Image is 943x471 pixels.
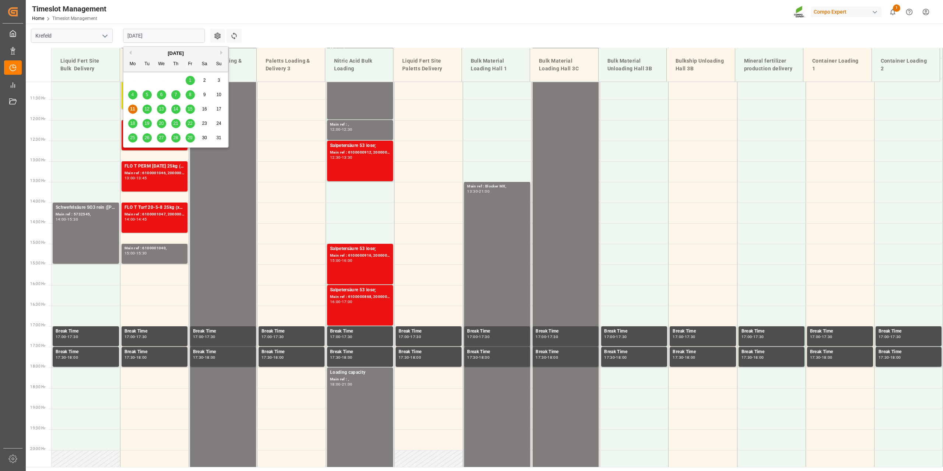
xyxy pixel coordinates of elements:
[479,356,490,359] div: 18:00
[143,119,152,128] div: Choose Tuesday, August 19th, 2025
[273,335,284,338] div: 17:30
[399,328,459,335] div: Break Time
[342,300,353,303] div: 17:00
[186,105,195,114] div: Choose Friday, August 15th, 2025
[673,356,683,359] div: 17:30
[157,105,166,114] div: Choose Wednesday, August 13th, 2025
[616,335,627,338] div: 17:30
[56,204,116,211] div: Schwefelsäure SO3 rein ([PERSON_NAME]);Schwefelsäure SO3 rein (HG-Standard);
[125,218,135,221] div: 14:00
[742,328,802,335] div: Break Time
[822,356,832,359] div: 18:00
[536,348,596,356] div: Break Time
[478,190,479,193] div: -
[330,122,390,128] div: Main ref : ,
[67,218,78,221] div: 15:30
[341,383,342,386] div: -
[56,328,116,335] div: Break Time
[157,60,166,69] div: We
[262,356,272,359] div: 17:30
[160,92,163,97] span: 6
[30,261,45,265] span: 15:30 Hr
[820,356,821,359] div: -
[673,328,733,335] div: Break Time
[810,328,870,335] div: Break Time
[794,6,806,18] img: Screenshot%202023-09-29%20at%2010.02.21.png_1712312052.png
[478,356,479,359] div: -
[214,119,224,128] div: Choose Sunday, August 24th, 2025
[809,54,866,75] div: Container Loading 1
[171,60,180,69] div: Th
[193,356,204,359] div: 17:30
[604,54,661,75] div: Bulk Material Unloading Hall 3B
[330,253,390,259] div: Main ref : 6100000916, 2000000956;
[130,106,135,112] span: 11
[186,90,195,99] div: Choose Friday, August 8th, 2025
[342,383,353,386] div: 21:00
[56,335,66,338] div: 17:00
[330,300,341,303] div: 16:00
[200,90,209,99] div: Choose Saturday, August 9th, 2025
[30,158,45,162] span: 13:00 Hr
[202,121,207,126] span: 23
[214,60,224,69] div: Su
[216,121,221,126] span: 24
[128,119,137,128] div: Choose Monday, August 18th, 2025
[604,328,664,335] div: Break Time
[399,54,456,75] div: Liquid Fert Site Paletts Delivery
[409,356,410,359] div: -
[262,348,322,356] div: Break Time
[879,348,939,356] div: Break Time
[30,282,45,286] span: 16:00 Hr
[616,356,627,359] div: 18:00
[187,121,192,126] span: 22
[741,54,797,75] div: Mineral fertilizer production delivery
[135,218,136,221] div: -
[410,356,421,359] div: 18:00
[604,335,615,338] div: 17:00
[330,259,341,262] div: 15:00
[200,60,209,69] div: Sa
[399,335,409,338] div: 17:00
[341,356,342,359] div: -
[468,54,524,75] div: Bulk Material Loading Hall 1
[30,385,45,389] span: 18:30 Hr
[467,348,527,356] div: Break Time
[822,335,832,338] div: 17:30
[171,90,180,99] div: Choose Thursday, August 7th, 2025
[547,356,558,359] div: 18:00
[136,176,147,180] div: 13:45
[125,335,135,338] div: 17:00
[200,119,209,128] div: Choose Saturday, August 23rd, 2025
[143,133,152,143] div: Choose Tuesday, August 26th, 2025
[171,105,180,114] div: Choose Thursday, August 14th, 2025
[30,302,45,306] span: 16:30 Hr
[125,356,135,359] div: 17:30
[125,204,185,211] div: FLO T Turf 20-5-8 25kg (x40) INT;FLO T PERM [DATE] 25kg (x40) INT;RFU KR IBDU 15-5-8 20kg (x50) FR;
[200,105,209,114] div: Choose Saturday, August 16th, 2025
[889,356,890,359] div: -
[186,119,195,128] div: Choose Friday, August 22nd, 2025
[128,105,137,114] div: Choose Monday, August 11th, 2025
[157,119,166,128] div: Choose Wednesday, August 20th, 2025
[810,356,821,359] div: 17:30
[879,356,889,359] div: 17:30
[536,356,546,359] div: 17:30
[193,348,253,356] div: Break Time
[753,356,764,359] div: 18:00
[216,135,221,140] span: 31
[342,156,353,159] div: 13:30
[67,335,78,338] div: 17:30
[159,135,164,140] span: 27
[683,356,684,359] div: -
[218,78,220,83] span: 3
[342,356,353,359] div: 18:00
[615,356,616,359] div: -
[330,287,390,294] div: Salpetersäure 53 lose;
[135,252,136,255] div: -
[30,447,45,451] span: 20:00 Hr
[685,356,695,359] div: 18:00
[742,356,752,359] div: 17:30
[262,335,272,338] div: 17:00
[811,7,881,17] div: Compo Expert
